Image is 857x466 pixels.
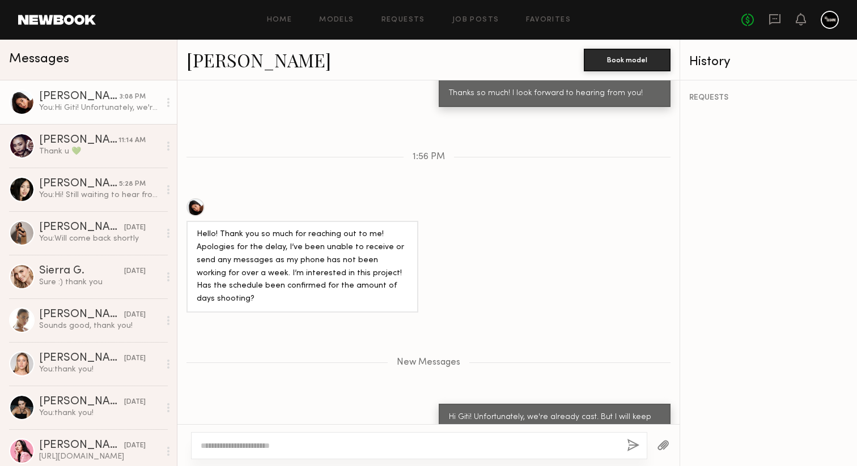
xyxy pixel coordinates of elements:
[124,310,146,320] div: [DATE]
[9,53,69,66] span: Messages
[39,222,124,233] div: [PERSON_NAME]
[39,146,160,157] div: Thank u 💚
[689,94,848,102] div: REQUESTS
[39,178,119,190] div: [PERSON_NAME]
[319,16,354,24] a: Models
[124,441,146,451] div: [DATE]
[119,179,146,190] div: 5:28 PM
[39,102,160,113] div: You: Hi Giti! Unfortunately, we're already cast. But I will keep reaching out for other projects!
[39,451,160,462] div: [URL][DOMAIN_NAME]
[39,364,160,375] div: You: thank you!
[39,233,160,244] div: You: Will come back shortly
[39,277,160,288] div: Sure :) thank you
[449,411,660,437] div: Hi Giti! Unfortunately, we're already cast. But I will keep reaching out for other projects!
[39,353,124,364] div: [PERSON_NAME]
[39,266,124,277] div: Sierra G.
[39,320,160,331] div: Sounds good, thank you!
[124,353,146,364] div: [DATE]
[186,48,331,72] a: [PERSON_NAME]
[452,16,499,24] a: Job Posts
[197,228,408,306] div: Hello! Thank you so much for reaching out to me! Apologies for the delay, I’ve been unable to rec...
[124,397,146,408] div: [DATE]
[39,135,118,146] div: [PERSON_NAME]
[413,152,445,162] span: 1:56 PM
[120,92,146,102] div: 3:08 PM
[584,54,671,64] a: Book model
[267,16,292,24] a: Home
[584,49,671,71] button: Book model
[689,55,848,69] div: History
[118,135,146,146] div: 11:14 AM
[39,440,124,451] div: [PERSON_NAME]
[526,16,571,24] a: Favorites
[124,266,146,277] div: [DATE]
[397,358,460,367] span: New Messages
[39,91,120,102] div: [PERSON_NAME]
[124,223,146,233] div: [DATE]
[39,309,124,320] div: [PERSON_NAME]
[39,408,160,418] div: You: thank you!
[39,396,124,408] div: [PERSON_NAME]
[381,16,425,24] a: Requests
[39,190,160,200] div: You: Hi! Still waiting to hear from the client. Thanks!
